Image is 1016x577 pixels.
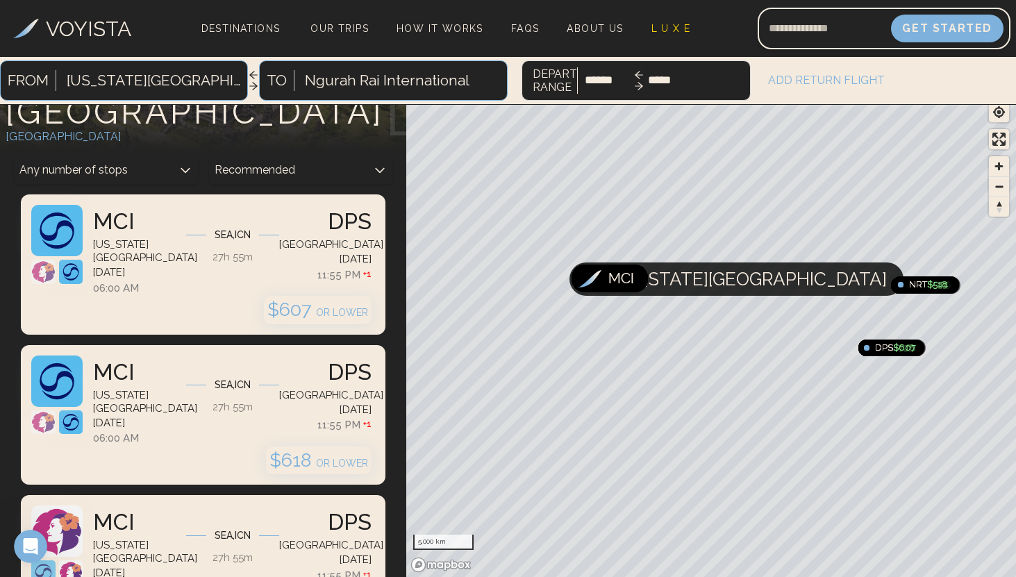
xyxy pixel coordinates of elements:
[909,276,927,293] span: NRT
[279,552,372,568] h3: [DATE]
[989,156,1009,176] button: Zoom in
[279,205,372,238] h3: DPS
[609,265,635,292] span: MCI
[31,410,56,435] img: image
[989,177,1009,196] span: Zoom out
[316,307,368,318] span: OR LOWER
[279,389,372,402] h3: [GEOGRAPHIC_DATA]
[529,67,578,94] button: Interact with the calendar and add the check-in date for your trip.
[279,238,372,251] h3: [GEOGRAPHIC_DATA]
[651,23,691,34] span: L U X E
[279,251,372,267] h3: [DATE]
[59,260,83,284] img: image
[279,267,372,283] h3: 11:55 PM
[506,19,545,38] a: FAQs
[14,156,198,184] button: Any number of stops
[4,69,56,92] span: FROM
[989,196,1009,217] button: Reset bearing to north
[13,19,39,38] img: Voyista Logo
[186,505,279,528] h3: 2 stops
[93,281,186,296] h3: 06:00 AM
[384,78,524,145] h2: DPS
[567,23,623,34] span: About Us
[263,69,294,92] span: TO
[93,389,186,415] h3: [US_STATE][GEOGRAPHIC_DATA]
[578,270,601,287] img: Voyista Logo
[363,269,372,279] span: +1
[758,72,980,89] div: ADD RETURN FLIGHT
[893,340,916,356] span: $ 607
[215,229,233,240] span: SEA
[410,557,472,573] a: Mapbox homepage
[6,95,384,128] h3: [GEOGRAPHIC_DATA]
[93,430,186,446] h3: 06:00 AM
[927,276,948,293] span: $ 518
[31,260,56,284] img: image
[93,265,186,281] h3: [DATE]
[511,23,540,34] span: FAQs
[644,65,697,97] input: 1767679200000
[13,13,131,44] a: VOYISTA
[989,176,1009,196] button: Zoom out
[279,356,372,389] h3: DPS
[6,128,384,145] h4: [GEOGRAPHIC_DATA]
[413,535,474,550] div: 5,000 km
[758,12,891,45] input: Email address
[305,19,374,38] a: Our Trips
[363,419,372,429] span: +1
[93,505,186,539] h3: MCI
[31,205,83,256] img: image
[581,65,633,97] input: 1766815200000
[93,356,186,389] h3: MCI
[279,505,372,539] h3: DPS
[533,67,577,94] span: DEPART RANGE
[186,543,279,566] h3: 27h 55m
[233,379,251,390] span: , ICN
[279,539,372,552] h3: [GEOGRAPHIC_DATA]
[989,129,1009,149] button: Enter fullscreen
[561,19,628,38] a: About Us
[186,356,279,378] h3: 2 stops
[646,19,697,38] a: L U X E
[233,229,251,240] span: , ICN
[14,530,47,563] iframe: Intercom live chat
[93,205,186,238] h3: MCI
[46,13,131,44] h3: VOYISTA
[196,17,286,58] span: Destinations
[186,205,279,228] h3: 2 stops
[31,505,83,557] img: image
[93,539,186,565] h3: [US_STATE][GEOGRAPHIC_DATA]
[279,417,372,433] h3: 11:55 PM
[215,379,233,390] span: SEA
[233,530,251,541] span: , ICN
[989,102,1009,122] button: Find my location
[266,446,372,475] h3: $ 618
[875,340,893,356] span: DPS
[31,356,83,407] img: image
[93,238,186,265] h3: [US_STATE][GEOGRAPHIC_DATA]
[186,392,279,415] h3: 27h 55m
[186,242,279,265] h3: 27h 55m
[397,23,483,34] span: How It Works
[310,23,369,34] span: Our Trips
[93,415,186,431] h3: [DATE]
[59,410,83,435] img: image
[215,530,233,541] span: SEA
[209,156,393,184] button: Recommended
[391,19,489,38] a: How It Works
[279,402,372,418] h3: [DATE]
[264,296,372,324] h3: $ 607
[610,262,888,296] span: [US_STATE][GEOGRAPHIC_DATA]
[316,458,368,469] span: OR LOWER
[891,15,1003,42] button: Get Started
